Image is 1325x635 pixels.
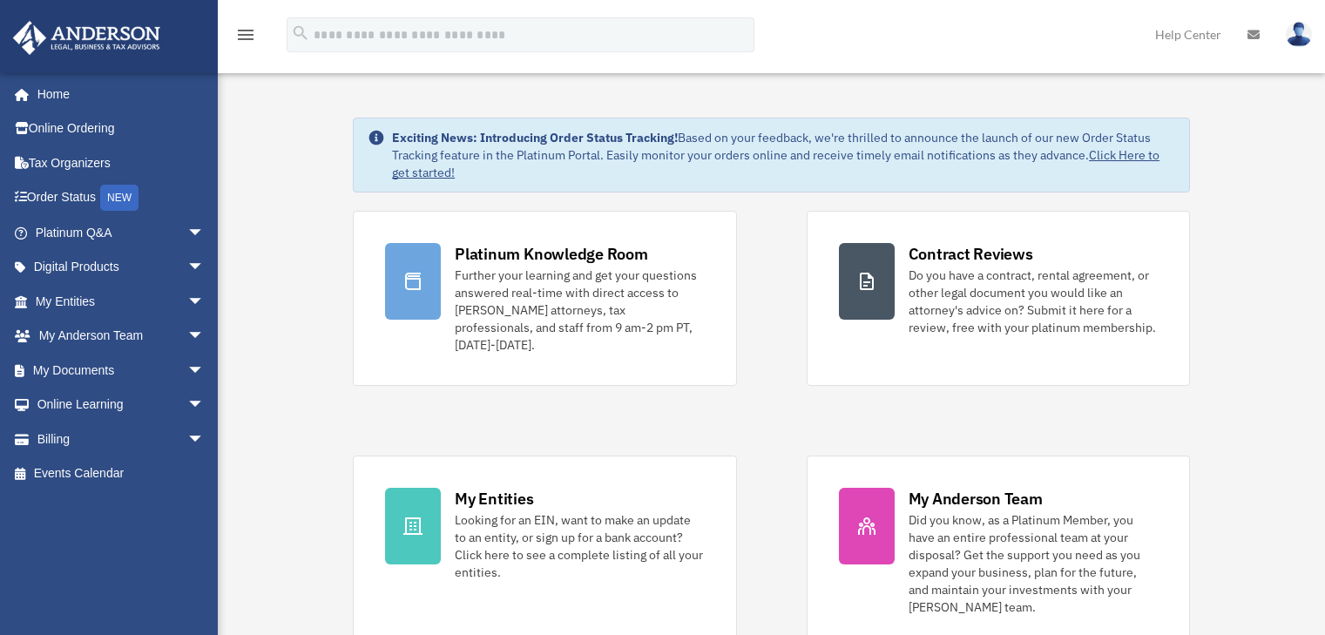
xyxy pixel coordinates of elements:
strong: Exciting News: Introducing Order Status Tracking! [392,130,678,145]
a: menu [235,30,256,45]
a: Events Calendar [12,456,231,491]
div: NEW [100,185,139,211]
img: User Pic [1286,22,1312,47]
div: My Anderson Team [909,488,1043,510]
a: Order StatusNEW [12,180,231,216]
a: Online Learningarrow_drop_down [12,388,231,422]
span: arrow_drop_down [187,319,222,355]
a: My Documentsarrow_drop_down [12,353,231,388]
i: menu [235,24,256,45]
a: Home [12,77,222,111]
a: Online Ordering [12,111,231,146]
a: My Anderson Teamarrow_drop_down [12,319,231,354]
a: Platinum Knowledge Room Further your learning and get your questions answered real-time with dire... [353,211,736,386]
a: Platinum Q&Aarrow_drop_down [12,215,231,250]
div: Further your learning and get your questions answered real-time with direct access to [PERSON_NAM... [455,267,704,354]
span: arrow_drop_down [187,215,222,251]
img: Anderson Advisors Platinum Portal [8,21,166,55]
span: arrow_drop_down [187,388,222,423]
a: Contract Reviews Do you have a contract, rental agreement, or other legal document you would like... [807,211,1190,386]
a: Digital Productsarrow_drop_down [12,250,231,285]
span: arrow_drop_down [187,353,222,388]
i: search [291,24,310,43]
div: Looking for an EIN, want to make an update to an entity, or sign up for a bank account? Click her... [455,511,704,581]
a: Billingarrow_drop_down [12,422,231,456]
span: arrow_drop_down [187,422,222,457]
span: arrow_drop_down [187,284,222,320]
a: Tax Organizers [12,145,231,180]
div: Contract Reviews [909,243,1033,265]
div: Did you know, as a Platinum Member, you have an entire professional team at your disposal? Get th... [909,511,1158,616]
span: arrow_drop_down [187,250,222,286]
div: Based on your feedback, we're thrilled to announce the launch of our new Order Status Tracking fe... [392,129,1175,181]
div: My Entities [455,488,533,510]
a: My Entitiesarrow_drop_down [12,284,231,319]
div: Do you have a contract, rental agreement, or other legal document you would like an attorney's ad... [909,267,1158,336]
a: Click Here to get started! [392,147,1159,180]
div: Platinum Knowledge Room [455,243,648,265]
